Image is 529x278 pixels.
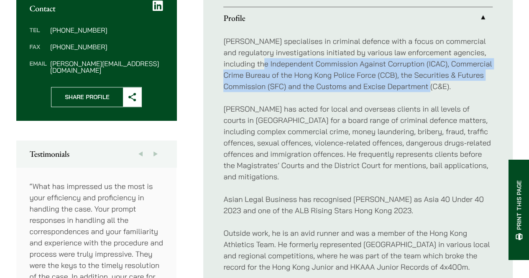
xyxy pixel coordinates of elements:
p: [PERSON_NAME] has acted for local and overseas clients in all levels of courts in [GEOGRAPHIC_DAT... [223,103,493,182]
dt: Tel [30,27,47,43]
dt: Email [30,60,47,74]
p: [PERSON_NAME] specialises in criminal defence with a focus on commercial and regulatory investiga... [223,36,493,92]
a: Profile [223,7,493,29]
p: Asian Legal Business has recognised [PERSON_NAME] as Asia 40 Under 40 2023 and one of the ALB Ris... [223,194,493,216]
p: Outside work, he is an avid runner and was a member of the Hong Kong Athletics Team. He formerly ... [223,227,493,273]
dt: Fax [30,43,47,60]
dd: [PHONE_NUMBER] [50,43,163,50]
h2: Testimonials [30,149,164,159]
h2: Contact [30,3,164,13]
button: Share Profile [51,87,142,107]
dd: [PHONE_NUMBER] [50,27,163,33]
span: Share Profile [51,87,123,107]
dd: [PERSON_NAME][EMAIL_ADDRESS][DOMAIN_NAME] [50,60,163,74]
